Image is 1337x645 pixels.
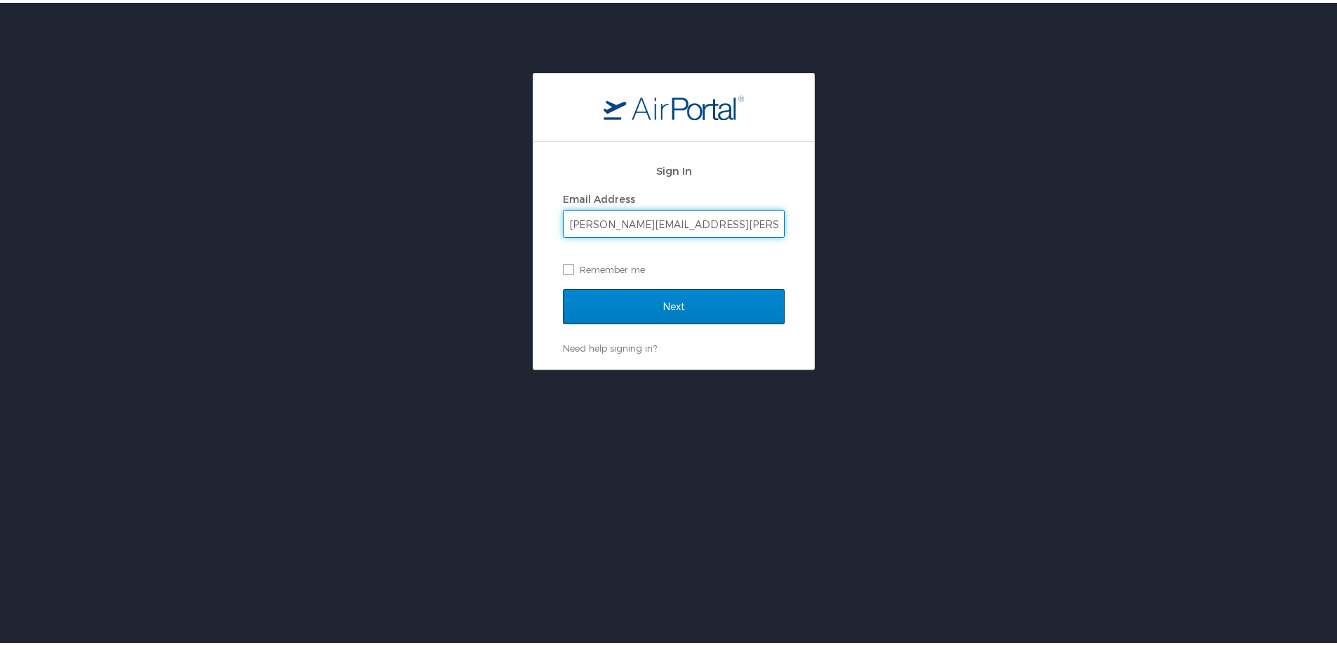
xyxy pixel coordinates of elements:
[563,340,657,351] a: Need help signing in?
[604,92,744,117] img: logo
[563,190,635,202] label: Email Address
[563,286,785,321] input: Next
[563,256,785,277] label: Remember me
[563,160,785,176] h2: Sign In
